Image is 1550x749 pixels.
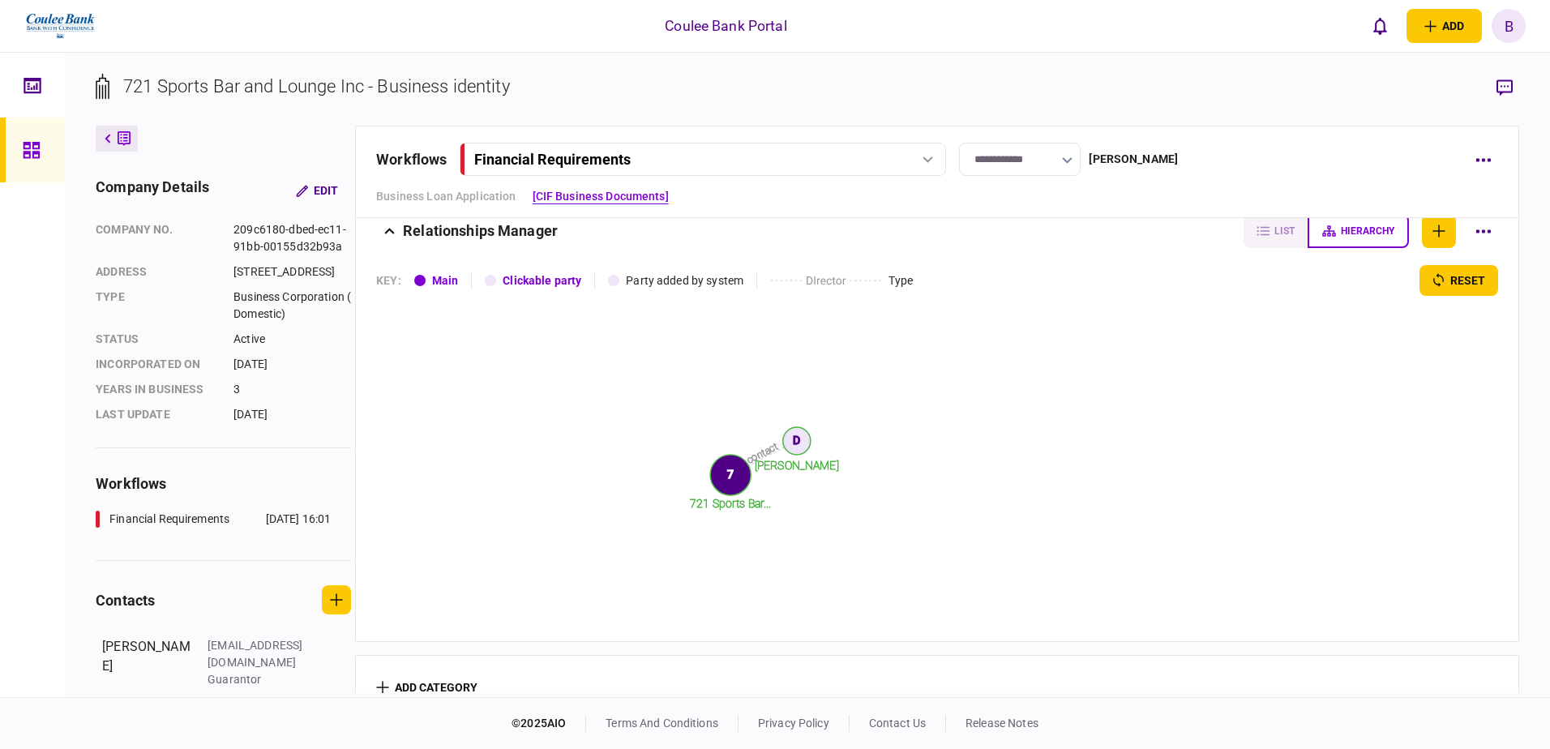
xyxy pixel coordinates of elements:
[96,511,331,528] a: Financial Requirements[DATE] 16:01
[96,381,217,398] div: years in business
[1244,214,1308,248] button: list
[1308,214,1409,248] button: hierarchy
[123,73,509,100] div: 721 Sports Bar and Lounge Inc - Business identity
[96,221,217,255] div: company no.
[460,143,946,176] button: Financial Requirements
[208,671,313,688] div: Guarantor
[432,272,459,289] div: Main
[96,176,209,205] div: company details
[869,717,926,730] a: contact us
[1363,9,1397,43] button: open notifications list
[376,148,447,170] div: workflows
[376,188,516,205] a: Business Loan Application
[606,717,718,730] a: terms and conditions
[665,15,786,36] div: Coulee Bank Portal
[727,468,734,481] text: 7
[266,511,332,528] div: [DATE] 16:01
[474,151,631,168] div: Financial Requirements
[233,381,351,398] div: 3
[233,263,351,280] div: [STREET_ADDRESS]
[1274,225,1295,237] span: list
[403,214,558,248] div: Relationships Manager
[376,681,477,694] button: add category
[96,589,155,611] div: contacts
[96,356,217,373] div: incorporated on
[533,188,669,205] a: [CIF Business Documents]
[96,406,217,423] div: last update
[102,637,191,688] div: [PERSON_NAME]
[233,356,351,373] div: [DATE]
[233,406,351,423] div: [DATE]
[758,717,829,730] a: privacy policy
[745,440,780,465] text: contact
[233,331,351,348] div: Active
[512,715,586,732] div: © 2025 AIO
[888,272,914,289] div: Type
[1341,225,1394,237] span: hierarchy
[503,272,581,289] div: Clickable party
[793,434,800,447] text: D
[1407,9,1482,43] button: open adding identity options
[208,637,313,671] div: [EMAIL_ADDRESS][DOMAIN_NAME]
[1089,151,1178,168] div: [PERSON_NAME]
[755,459,839,472] tspan: [PERSON_NAME]
[1492,9,1526,43] button: B
[233,221,351,255] div: 209c6180-dbed-ec11-91bb-00155d32b93a
[966,717,1038,730] a: release notes
[233,289,351,323] div: Business Corporation (Domestic)
[376,272,401,289] div: KEY :
[96,263,217,280] div: address
[1419,265,1498,296] button: reset
[109,511,229,528] div: Financial Requirements
[96,331,217,348] div: status
[96,289,217,323] div: Type
[24,6,96,46] img: client company logo
[690,497,771,510] tspan: 721 Sports Bar...
[96,473,351,494] div: workflows
[626,272,743,289] div: Party added by system
[283,176,351,205] button: Edit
